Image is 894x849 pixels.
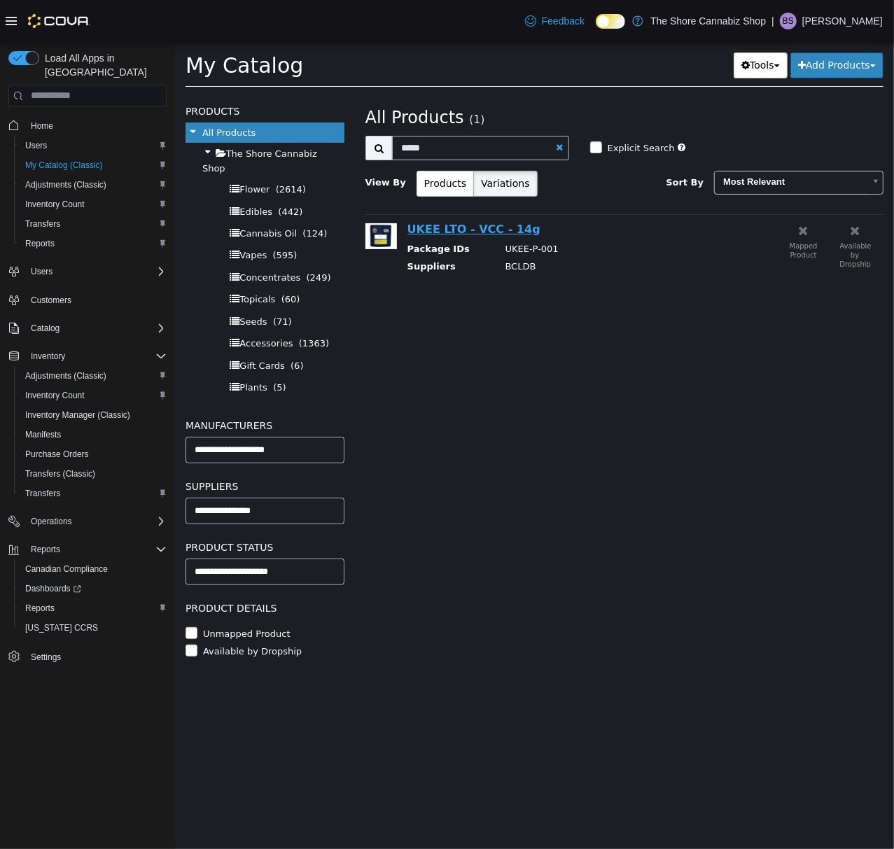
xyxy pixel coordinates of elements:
[27,85,81,95] span: All Products
[20,600,60,617] a: Reports
[27,106,142,130] span: The Shore Cannabiz Shop
[20,485,66,502] a: Transfers
[25,409,130,421] span: Inventory Manager (Classic)
[20,485,167,502] span: Transfers
[232,199,320,217] th: Package IDs
[20,426,67,443] a: Manifests
[615,199,643,216] small: Mapped Product
[14,484,172,503] button: Transfers
[31,323,60,334] span: Catalog
[25,140,47,151] span: Users
[25,348,71,365] button: Inventory
[31,120,53,132] span: Home
[190,65,289,85] span: All Products
[780,13,797,29] div: Baily Sherman
[25,320,167,337] span: Catalog
[3,115,172,136] button: Home
[25,468,95,479] span: Transfers (Classic)
[124,295,154,306] span: (1363)
[232,180,365,193] a: UKEE LTO - VCC - 14g
[64,339,92,350] span: Plants
[20,561,113,577] a: Canadian Compliance
[542,14,585,28] span: Feedback
[14,155,172,175] button: My Catalog (Classic)
[132,230,156,240] span: (249)
[31,351,65,362] span: Inventory
[25,622,98,633] span: [US_STATE] CCRS
[20,580,87,597] a: Dashboards
[11,435,169,452] h5: Suppliers
[20,157,109,174] a: My Catalog (Classic)
[11,60,169,77] h5: Products
[3,290,172,310] button: Customers
[25,513,78,530] button: Operations
[559,10,613,36] button: Tools
[802,13,883,29] p: [PERSON_NAME]
[20,235,167,252] span: Reports
[25,449,89,460] span: Purchase Orders
[25,390,85,401] span: Inventory Count
[25,160,103,171] span: My Catalog (Classic)
[20,580,167,597] span: Dashboards
[25,647,167,665] span: Settings
[20,561,167,577] span: Canadian Compliance
[25,583,81,594] span: Dashboards
[25,199,85,210] span: Inventory Count
[25,263,167,280] span: Users
[11,374,169,391] h5: Manufacturers
[20,367,112,384] a: Adjustments (Classic)
[25,370,106,381] span: Adjustments (Classic)
[20,619,104,636] a: [US_STATE] CCRS
[14,214,172,234] button: Transfers
[31,266,53,277] span: Users
[25,118,59,134] a: Home
[783,13,794,29] span: BS
[64,230,125,240] span: Concentrates
[64,141,95,152] span: Flower
[98,274,117,284] span: (71)
[98,339,111,350] span: (5)
[8,110,167,703] nav: Complex example
[64,207,92,218] span: Vapes
[14,234,172,253] button: Reports
[31,295,71,306] span: Customers
[20,137,167,154] span: Users
[3,646,172,666] button: Settings
[20,157,167,174] span: My Catalog (Classic)
[20,196,90,213] a: Inventory Count
[3,346,172,366] button: Inventory
[25,563,108,575] span: Canadian Compliance
[25,429,61,440] span: Manifests
[116,318,128,328] span: (6)
[64,274,92,284] span: Seeds
[771,13,774,29] p: |
[25,263,58,280] button: Users
[25,320,65,337] button: Catalog
[20,407,136,423] a: Inventory Manager (Classic)
[3,540,172,559] button: Reports
[650,13,766,29] p: The Shore Cannabiz Shop
[25,291,167,309] span: Customers
[25,602,127,616] label: Available by Dropship
[3,318,172,338] button: Catalog
[20,465,101,482] a: Transfers (Classic)
[665,199,697,225] small: Available by Dropship
[20,176,167,193] span: Adjustments (Classic)
[20,196,167,213] span: Inventory Count
[14,618,172,638] button: [US_STATE] CCRS
[25,513,167,530] span: Operations
[20,367,167,384] span: Adjustments (Classic)
[14,559,172,579] button: Canadian Compliance
[25,603,55,614] span: Reports
[20,600,167,617] span: Reports
[20,465,167,482] span: Transfers (Classic)
[11,10,128,35] span: My Catalog
[20,446,167,463] span: Purchase Orders
[20,216,167,232] span: Transfers
[20,216,66,232] a: Transfers
[64,164,97,174] span: Edibles
[294,71,309,83] small: (1)
[298,128,362,154] button: Variations
[14,444,172,464] button: Purchase Orders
